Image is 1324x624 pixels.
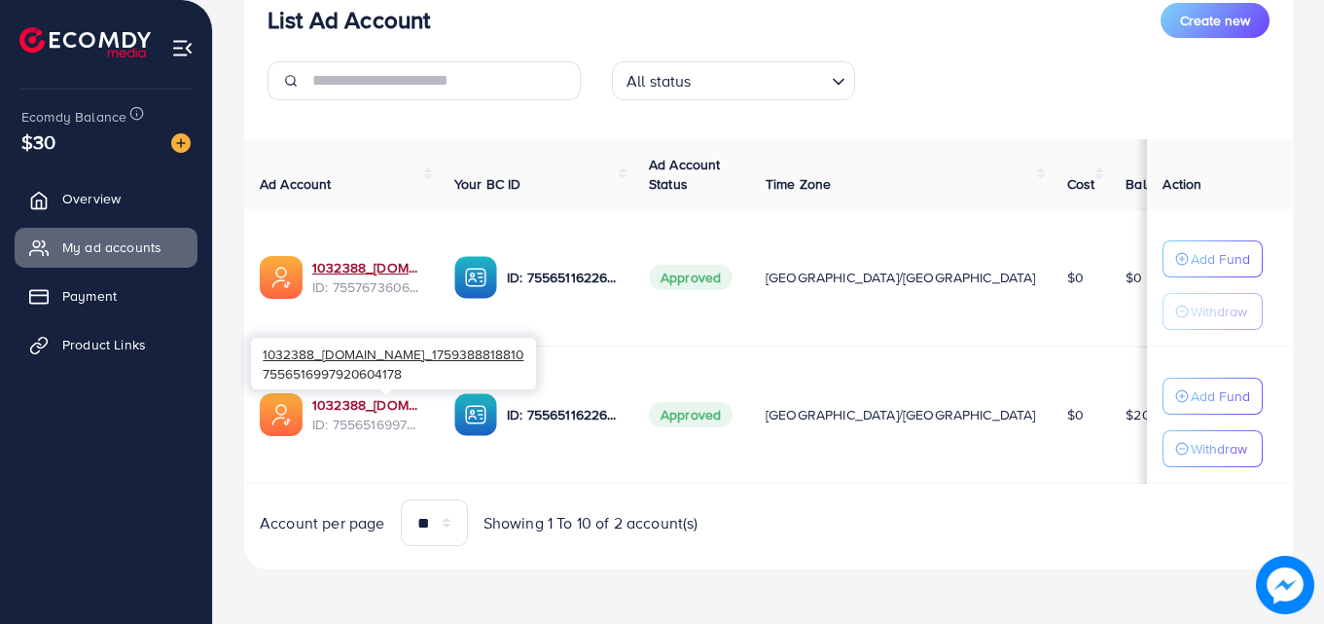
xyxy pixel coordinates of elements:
button: Withdraw [1163,430,1263,467]
span: Create new [1180,11,1250,30]
p: ID: 7556511622665945105 [507,403,618,426]
img: image [1256,556,1314,614]
span: Showing 1 To 10 of 2 account(s) [483,512,698,534]
h3: List Ad Account [268,6,430,34]
div: Search for option [612,61,855,100]
span: ID: 7556516997920604178 [312,415,423,434]
img: logo [19,27,151,57]
span: 1032388_[DOMAIN_NAME]_1759388818810 [263,345,523,363]
span: $20 [1126,405,1150,424]
img: ic-ads-acc.e4c84228.svg [260,393,303,436]
button: Add Fund [1163,240,1263,277]
span: $0 [1067,268,1084,287]
a: My ad accounts [15,228,197,267]
a: 1032388_[DOMAIN_NAME]_1759388818810 [312,395,423,415]
span: Action [1163,174,1201,194]
span: $30 [21,128,55,156]
span: $0 [1067,405,1084,424]
span: All status [623,67,696,95]
a: Overview [15,179,197,218]
button: Add Fund [1163,378,1263,415]
button: Create new [1161,3,1270,38]
span: Payment [62,286,117,306]
span: Product Links [62,335,146,354]
p: Withdraw [1191,300,1247,323]
img: ic-ba-acc.ded83a64.svg [454,256,497,299]
p: ID: 7556511622665945105 [507,266,618,289]
span: [GEOGRAPHIC_DATA]/[GEOGRAPHIC_DATA] [766,405,1036,424]
input: Search for option [698,63,824,95]
a: Product Links [15,325,197,364]
a: Payment [15,276,197,315]
span: Cost [1067,174,1095,194]
span: Ad Account [260,174,332,194]
p: Add Fund [1191,247,1250,271]
div: 7556516997920604178 [251,338,536,389]
p: Withdraw [1191,437,1247,460]
button: Withdraw [1163,293,1263,330]
span: $0 [1126,268,1142,287]
a: 1032388_[DOMAIN_NAME]_1759658022401 [312,258,423,277]
span: My ad accounts [62,238,161,257]
div: <span class='underline'>1032388_styleden.shop_1759658022401</span></br>7557673606067683345 [312,258,423,298]
p: Add Fund [1191,385,1250,408]
span: Ecomdy Balance [21,107,126,127]
img: ic-ads-acc.e4c84228.svg [260,256,303,299]
span: Account per page [260,512,385,534]
img: image [171,133,191,153]
span: Approved [649,402,733,427]
span: Overview [62,189,121,208]
span: Your BC ID [454,174,521,194]
span: Balance [1126,174,1177,194]
img: menu [171,37,194,59]
span: ID: 7557673606067683345 [312,277,423,297]
span: Ad Account Status [649,155,721,194]
span: Time Zone [766,174,831,194]
img: ic-ba-acc.ded83a64.svg [454,393,497,436]
span: Approved [649,265,733,290]
span: [GEOGRAPHIC_DATA]/[GEOGRAPHIC_DATA] [766,268,1036,287]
